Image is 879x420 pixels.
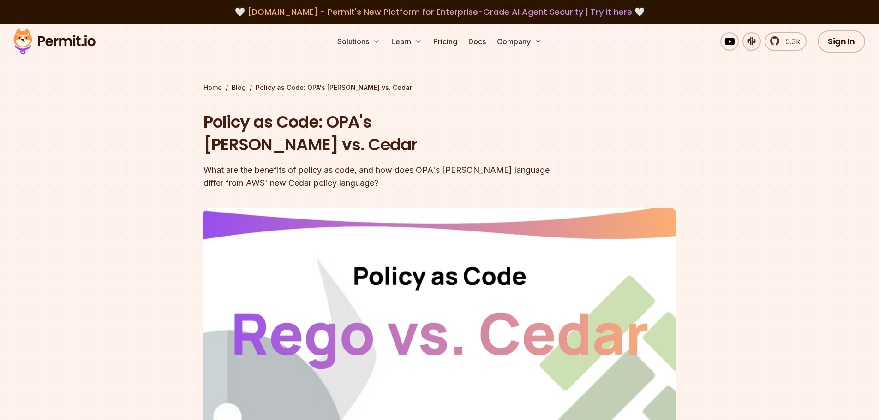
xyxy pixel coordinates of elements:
[818,30,865,53] a: Sign In
[203,164,558,189] div: What are the benefits of policy as code, and how does OPA's [PERSON_NAME] language differ from AW...
[203,111,558,156] h1: Policy as Code: OPA's [PERSON_NAME] vs. Cedar
[780,36,800,47] span: 5.3k
[232,83,246,92] a: Blog
[203,83,676,92] div: / /
[591,6,632,18] a: Try it here
[334,32,384,51] button: Solutions
[465,32,490,51] a: Docs
[247,6,632,18] span: [DOMAIN_NAME] - Permit's New Platform for Enterprise-Grade AI Agent Security |
[388,32,426,51] button: Learn
[22,6,857,18] div: 🤍 🤍
[493,32,545,51] button: Company
[203,83,222,92] a: Home
[765,32,807,51] a: 5.3k
[9,26,100,57] img: Permit logo
[430,32,461,51] a: Pricing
